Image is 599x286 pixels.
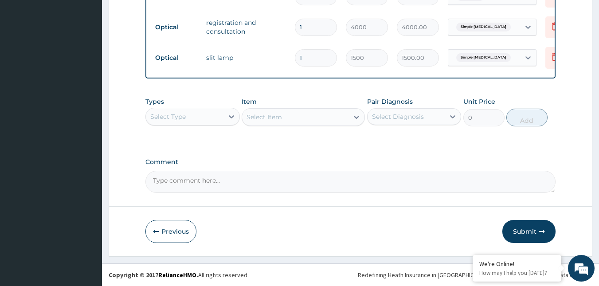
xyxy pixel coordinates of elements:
[479,269,555,277] p: How may I help you today?
[456,53,511,62] span: Simple [MEDICAL_DATA]
[16,44,36,67] img: d_794563401_company_1708531726252_794563401
[102,263,599,286] footer: All rights reserved.
[145,220,196,243] button: Previous
[358,270,592,279] div: Redefining Heath Insurance in [GEOGRAPHIC_DATA] using Telemedicine and Data Science!
[46,50,149,61] div: Chat with us now
[51,86,122,176] span: We're online!
[4,191,169,222] textarea: Type your message and hit 'Enter'
[372,112,424,121] div: Select Diagnosis
[145,158,556,166] label: Comment
[151,50,202,66] td: Optical
[479,260,555,268] div: We're Online!
[109,271,198,279] strong: Copyright © 2017 .
[456,23,511,31] span: Simple [MEDICAL_DATA]
[150,112,186,121] div: Select Type
[202,14,290,40] td: registration and consultation
[506,109,548,126] button: Add
[145,98,164,106] label: Types
[145,4,167,26] div: Minimize live chat window
[463,97,495,106] label: Unit Price
[202,49,290,67] td: slit lamp
[158,271,196,279] a: RelianceHMO
[151,19,202,35] td: Optical
[242,97,257,106] label: Item
[367,97,413,106] label: Pair Diagnosis
[502,220,556,243] button: Submit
